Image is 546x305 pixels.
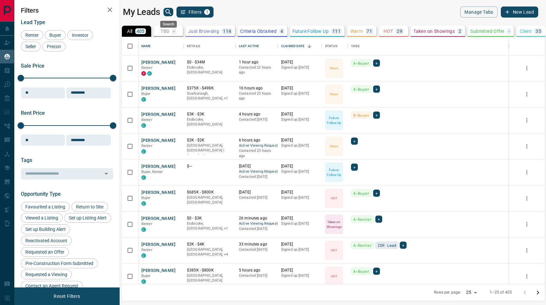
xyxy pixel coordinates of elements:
[239,226,275,232] p: Contacted [DATE]
[23,249,67,255] span: Requested an Offer
[522,245,532,255] button: more
[520,29,532,33] p: Client
[23,227,68,232] span: Set up Building Alert
[413,29,455,33] p: Taken on Showings
[187,247,232,257] p: West End, East End, Midtown | Central, Toronto
[21,224,70,234] div: Set up Building Alert
[373,86,380,93] div: +
[138,37,184,55] div: Name
[281,86,318,91] p: [DATE]
[70,33,91,38] span: Investor
[239,169,275,175] span: Active Viewing Request
[322,37,348,55] div: Status
[187,221,232,231] p: Toronto
[74,204,106,209] span: Return to Site
[470,29,504,33] p: Submitted Offer
[281,268,318,273] p: [DATE]
[205,10,209,14] span: 1
[141,196,151,200] span: Buyer
[281,190,318,195] p: [DATE]
[375,268,378,274] span: +
[239,91,275,101] p: Contacted 23 hours ago
[240,29,277,33] p: Criteria Obtained
[402,242,404,248] span: +
[64,213,111,223] div: Set up Listing Alert
[353,190,370,196] span: A-Buyer
[187,195,232,205] p: [GEOGRAPHIC_DATA], [GEOGRAPHIC_DATA]
[21,247,69,257] div: Requested an Offer
[522,141,532,151] button: more
[176,7,214,18] button: Filters1
[330,92,338,97] p: Warm
[278,37,322,55] div: Claimed Date
[147,71,152,76] div: condos.ca
[281,216,318,221] p: [DATE]
[239,247,275,252] p: Contacted [DATE]
[187,190,232,195] p: $685K - $800K
[239,60,275,65] p: 1 hour ago
[23,283,81,288] span: Contact an Agent Request
[141,112,175,118] button: [PERSON_NAME]
[281,143,318,148] p: Signed up [DATE]
[522,89,532,99] button: more
[67,215,109,220] span: Set up Listing Alert
[123,7,160,17] h1: My Leads
[67,30,93,40] div: Investor
[187,112,232,117] p: $3K - $3K
[21,110,45,116] span: Rent Price
[236,37,278,55] div: Last Active
[331,274,337,279] p: HOT
[187,138,232,143] p: $2K - $2K
[42,42,66,51] div: Precon
[434,290,461,295] p: Rows per page:
[187,91,232,101] p: Toronto
[239,273,275,278] p: Contacted [DATE]
[160,21,177,28] div: Search
[239,117,275,122] p: Contacted [DATE]
[281,164,318,169] p: [DATE]
[350,29,363,33] p: Warm
[161,29,169,33] p: TBD
[23,215,60,220] span: Viewed a Listing
[375,216,382,223] div: +
[49,291,84,302] button: Reset Filters
[281,273,318,278] p: Signed up [DATE]
[353,164,356,170] span: +
[281,65,318,70] p: Signed up [DATE]
[292,29,329,33] p: Future Follow Up
[281,169,318,174] p: Signed up [DATE]
[141,138,175,144] button: [PERSON_NAME]
[141,268,175,274] button: [PERSON_NAME]
[326,219,343,229] p: Taken on Showings
[397,29,402,33] p: 29
[141,242,175,248] button: [PERSON_NAME]
[281,242,318,247] p: [DATE]
[21,157,32,163] span: Tags
[187,216,232,221] p: $0 - $3K
[239,268,275,273] p: 5 hours ago
[141,175,146,180] div: condos.ca
[522,115,532,125] button: more
[187,268,232,273] p: $385K - $800K
[141,149,146,154] div: condos.ca
[400,242,407,249] div: +
[21,7,113,14] h2: Filters
[141,248,152,252] span: Renter
[141,37,151,55] div: Name
[353,242,372,248] span: A-Renter
[330,144,338,149] p: Warm
[187,242,232,247] p: $2K - $4K
[239,112,275,117] p: 4 hours ago
[331,196,337,201] p: HOT
[21,19,45,25] span: Lead Type
[141,279,146,284] div: condos.ca
[378,216,380,222] span: +
[21,259,98,268] div: Pre-Construction Form Submitted
[239,190,275,195] p: [DATE]
[239,37,259,55] div: Last Active
[383,29,393,33] p: HOT
[351,138,358,145] div: +
[23,261,96,266] span: Pre-Construction Form Submitted
[239,143,275,149] span: Active Viewing Request
[522,219,532,229] button: more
